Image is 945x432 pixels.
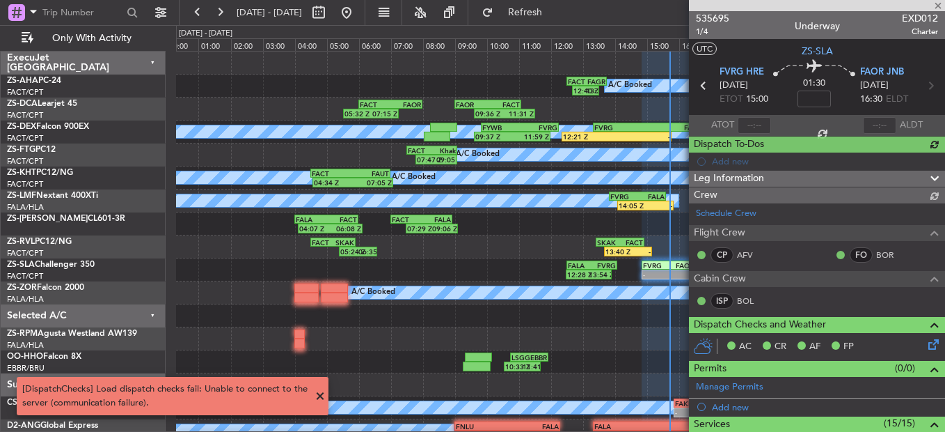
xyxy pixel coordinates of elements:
div: 12:28 Z [567,270,589,279]
div: FALA [637,192,665,201]
span: Only With Activity [36,33,147,43]
span: EXD012 [902,11,938,26]
span: ZS-ZOR [7,284,37,292]
div: 09:37 Z [475,132,512,141]
a: ZS-FTGPC12 [7,146,56,154]
span: Charter [902,26,938,38]
div: 07:15 Z [371,109,397,118]
div: FYWB [482,123,520,132]
span: Dispatch Checks and Weather [694,317,826,333]
a: ZS-RVLPC12/NG [7,238,72,246]
div: FALA [507,422,559,431]
div: FAOR [456,100,488,109]
a: ZS-SLAChallenger 350 [7,261,95,269]
span: ALDT [900,118,923,132]
span: Leg Information [694,171,764,187]
span: Refresh [496,8,555,17]
div: Underway [795,19,840,33]
span: OO-HHO [7,353,43,361]
div: FALA [296,215,326,224]
a: ZS-RPMAgusta Westland AW139 [7,330,137,338]
div: 06:35 Z [358,247,376,256]
div: - [628,247,651,256]
div: FALA [421,215,450,224]
div: - [668,270,694,279]
button: Only With Activity [15,27,151,49]
div: FACT [408,146,432,155]
span: CR [775,340,786,354]
div: 11:31 Z [505,109,534,118]
span: ETOT [720,93,742,107]
div: 01:00 [198,38,230,51]
div: 11:59 Z [512,132,549,141]
div: 12:40 Z [573,86,586,95]
a: OO-HHOFalcon 8X [7,353,81,361]
div: FAGR [587,77,605,86]
div: FNLU [456,422,507,431]
div: - [675,408,843,417]
div: FACT [568,77,587,86]
span: ZS-FTG [7,146,35,154]
div: Khak [432,146,456,155]
a: FACT/CPT [7,271,43,281]
div: 04:34 Z [314,178,353,187]
a: ZS-DEXFalcon 900EX [7,123,89,131]
div: - [643,270,669,279]
div: FVRG [643,261,669,270]
a: ZS-[PERSON_NAME]CL601-3R [7,215,125,223]
div: FACT [312,238,333,247]
div: Add new [712,401,938,413]
div: 03:00 [263,38,295,51]
div: FAUT [350,169,389,178]
a: ZS-LMFNextant 400XTi [7,192,98,200]
span: ZS-AHA [7,77,38,85]
div: 11:00 [519,38,551,51]
div: A/C Booked [608,75,652,96]
span: (0/0) [895,361,915,376]
div: LSGG [511,353,529,362]
div: 07:47 Z [417,155,436,164]
span: ATOT [711,118,734,132]
span: 01:30 [803,77,825,91]
div: 11:41 Z [523,362,539,371]
span: FP [843,340,854,354]
a: FACT/CPT [7,179,43,190]
div: 05:32 Z [344,109,371,118]
div: FVRG [594,123,648,132]
span: FAOR JNB [860,65,904,79]
div: 09:36 Z [475,109,505,118]
a: FACT/CPT [7,110,43,121]
div: 06:00 [359,38,391,51]
span: 15:00 [746,93,768,107]
span: ELDT [886,93,908,107]
span: ZS-SLA [7,261,35,269]
div: 13:40 Z [605,247,628,256]
a: ZS-ZORFalcon 2000 [7,284,84,292]
div: 04:00 [295,38,327,51]
div: FNLU [653,422,711,431]
div: 13:54 Z [589,270,610,279]
div: FACT [360,100,390,109]
span: 1/4 [696,26,729,38]
div: A/C Booked [351,282,395,303]
div: [DATE] - [DATE] [179,28,232,40]
div: 06:08 Z [331,224,362,233]
a: ZS-AHAPC-24 [7,77,61,85]
div: 10:33 Z [505,362,522,371]
input: Trip Number [42,2,122,23]
span: ZS-DEX [7,123,36,131]
span: AF [809,340,820,354]
div: 07:00 [391,38,423,51]
span: ZS-SLA [802,44,833,59]
div: 07:29 Z [407,224,431,233]
div: SKAK [333,238,355,247]
div: FALA [594,422,653,431]
span: (15/15) [884,416,915,431]
div: 10:00 [487,38,519,51]
span: FVRG HRE [720,65,764,79]
div: FACT [326,215,357,224]
span: [DATE] [720,79,748,93]
div: FACT [488,100,520,109]
span: ZS-KHT [7,169,36,177]
a: FALA/HLA [7,340,44,350]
